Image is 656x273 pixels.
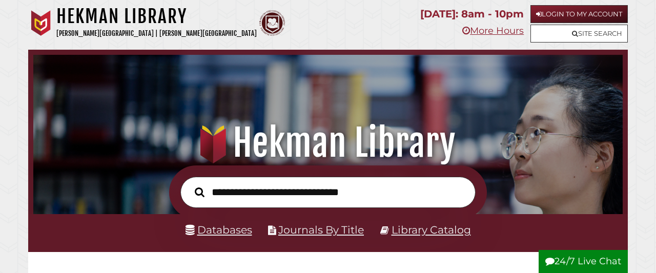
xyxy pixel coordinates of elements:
a: Library Catalog [392,223,471,236]
img: Calvin Theological Seminary [259,10,285,36]
a: Login to My Account [530,5,628,23]
p: [DATE]: 8am - 10pm [420,5,524,23]
a: More Hours [462,25,524,36]
a: Journals By Title [278,223,364,236]
i: Search [195,187,204,197]
button: Search [190,184,210,199]
img: Calvin University [28,10,54,36]
a: Databases [186,223,252,236]
p: [PERSON_NAME][GEOGRAPHIC_DATA] | [PERSON_NAME][GEOGRAPHIC_DATA] [56,28,257,39]
h1: Hekman Library [56,5,257,28]
a: Site Search [530,25,628,43]
h1: Hekman Library [43,120,613,165]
